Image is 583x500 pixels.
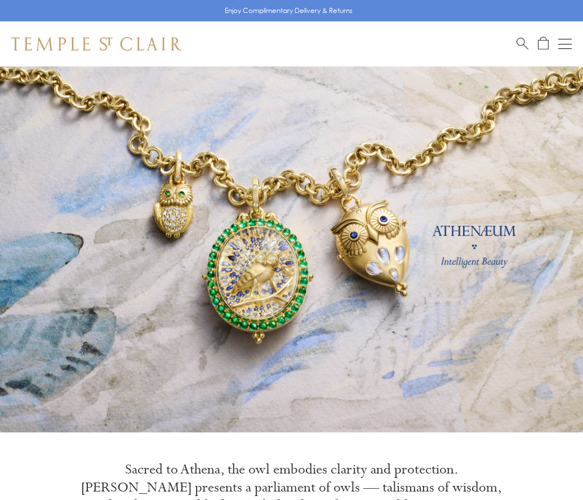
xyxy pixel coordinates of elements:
a: Search [517,37,528,51]
img: Temple St. Clair [11,37,181,51]
a: Open Shopping Bag [538,37,549,51]
button: Open navigation [558,37,572,51]
p: Enjoy Complimentary Delivery & Returns [225,5,353,16]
